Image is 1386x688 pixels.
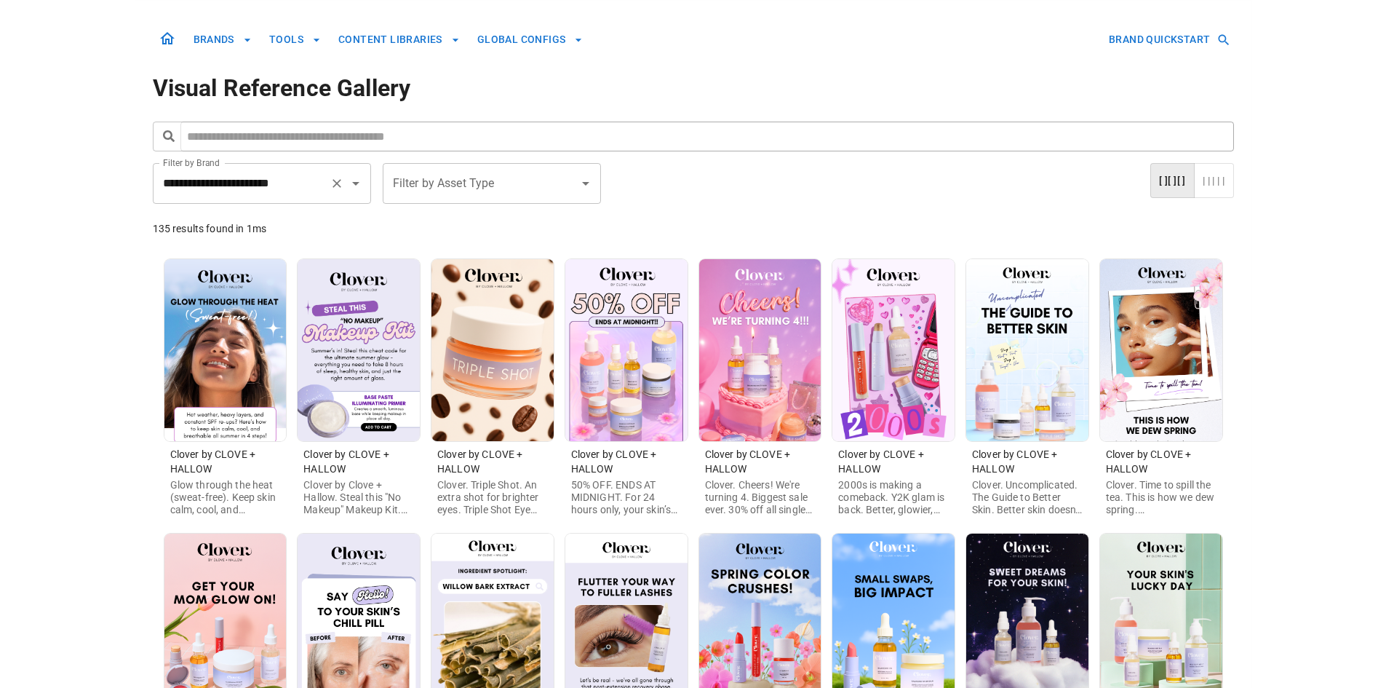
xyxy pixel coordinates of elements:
div: layout toggle [1150,163,1233,199]
button: Clear [327,173,347,194]
span: Clover by CLOVE + HALLOW [571,448,657,475]
span: 135 results found in 1ms [153,223,267,234]
span: Clover by CLOVE + HALLOW [705,448,791,475]
span: Clover by CLOVE + HALLOW [303,448,389,475]
img: Image [1100,259,1222,441]
button: BRANDS [188,26,258,53]
h1: Visual Reference Gallery [153,71,1234,106]
span: Clover by CLOVE + HALLOW [437,448,523,475]
span: Glow through the heat (sweat-free). Keep skin calm, cool, and breathable. Makeup Melt Cleanser. H... [170,479,280,601]
span: Clover by CLOVE + HALLOW [838,448,924,475]
span: Clover. Triple Shot. An extra shot for brighter eyes. Triple Shot Eye Treatment. Coffea Arabica S... [437,479,547,662]
span: Clover. Time to spill the tea. This is how we dew spring. [MEDICAL_DATA]. Pulls water into your s... [1106,479,1214,687]
span: Clover. Uncomplicated. The Guide to Better Skin. Better skin doesn't mean more steps. Minimal but... [972,479,1082,625]
span: Clover by CLOVE + HALLOW [1106,448,1192,475]
span: Clover by Clove + Hallow. Steal this "No Makeup" Makeup Kit. Base Paste Illuminating Primer. Skin... [303,479,412,601]
button: Open [575,173,596,194]
button: card layout [1150,163,1195,199]
button: GLOBAL CONFIGS [471,26,589,53]
span: Clover. Cheers! We're turning 4. Biggest sale ever. 30% off all single products. 35% off all skin... [705,479,813,601]
button: CONTENT LIBRARIES [332,26,466,53]
button: TOOLS [263,26,327,53]
button: Open [346,173,366,194]
button: masonry layout [1194,163,1234,199]
label: Filter by Brand [163,157,220,169]
img: Image [699,259,821,441]
span: 50% OFF. ENDS AT MIDNIGHT. For 24 hours only, your skin’s favorite bundles are now 50% OFF. SHOP ... [571,479,677,674]
img: Image [565,259,688,441]
button: BRAND QUICKSTART [1103,26,1233,53]
span: Clover by CLOVE + HALLOW [972,448,1058,475]
span: Clover by CLOVE + HALLOW [170,448,256,475]
img: Image [298,259,420,441]
img: Image [966,259,1088,441]
img: Image [164,259,287,441]
img: Image [431,259,554,441]
img: Image [832,259,955,441]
